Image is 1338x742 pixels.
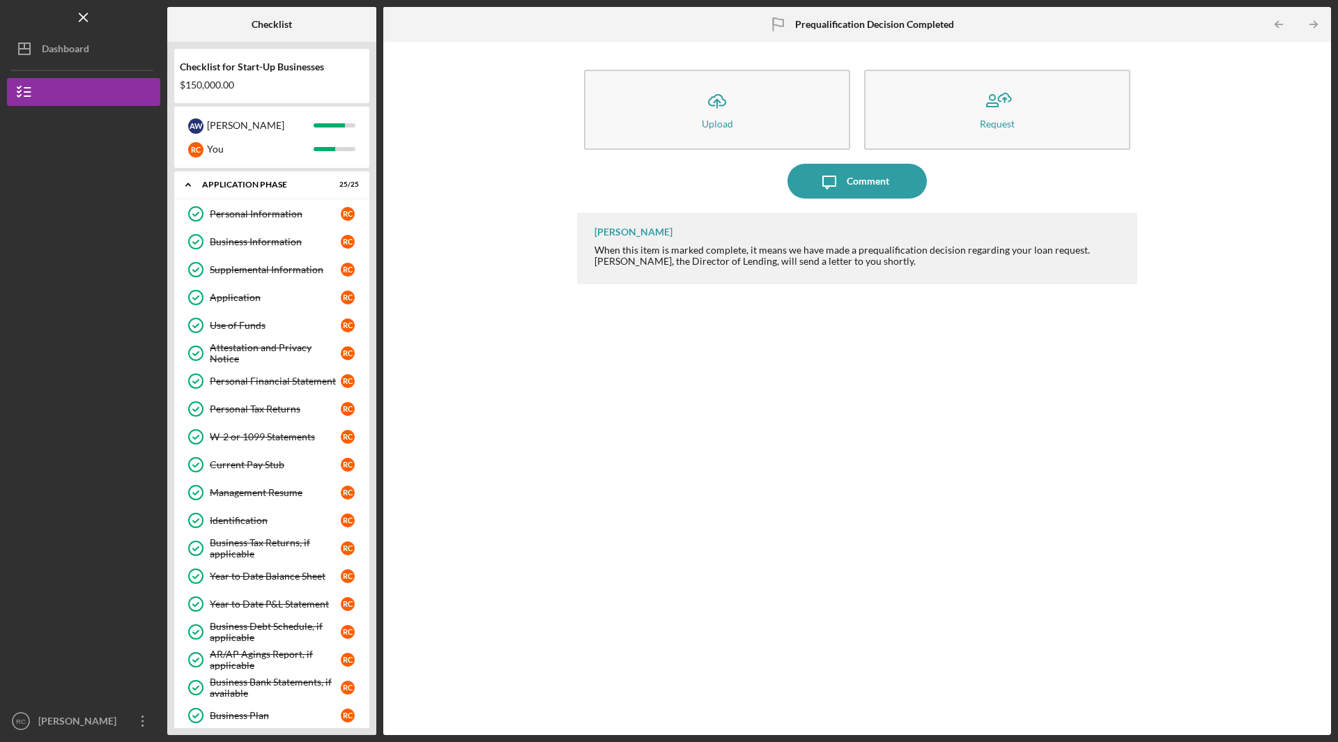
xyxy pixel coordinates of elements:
div: [PERSON_NAME] [207,114,314,137]
a: ApplicationRC [181,284,362,311]
a: Business InformationRC [181,228,362,256]
div: R C [188,142,203,157]
div: R C [341,402,355,416]
div: W-2 or 1099 Statements [210,431,341,442]
button: Request [864,70,1130,150]
b: Checklist [252,19,292,30]
a: IdentificationRC [181,507,362,534]
div: R C [341,458,355,472]
button: Dashboard [7,35,160,63]
a: W-2 or 1099 StatementsRC [181,423,362,451]
div: $150,000.00 [180,79,364,91]
div: R C [341,709,355,722]
div: Use of Funds [210,320,341,331]
div: [PERSON_NAME] [594,226,672,238]
div: Dashboard [42,35,89,66]
div: R C [341,291,355,304]
a: Attestation and Privacy NoticeRC [181,339,362,367]
a: Use of FundsRC [181,311,362,339]
div: Personal Information [210,208,341,219]
a: Personal InformationRC [181,200,362,228]
div: Comment [847,164,889,199]
a: Year to Date Balance SheetRC [181,562,362,590]
div: R C [341,430,355,444]
div: 25 / 25 [334,180,359,189]
div: Identification [210,515,341,526]
div: Supplemental Information [210,264,341,275]
a: Business Tax Returns, if applicableRC [181,534,362,562]
a: Business Bank Statements, if availableRC [181,674,362,702]
div: A W [188,118,203,134]
div: R C [341,235,355,249]
div: [PERSON_NAME] [35,707,125,739]
div: R C [341,653,355,667]
div: Business Plan [210,710,341,721]
div: Business Bank Statements, if available [210,677,341,699]
div: R C [341,207,355,221]
div: Personal Tax Returns [210,403,341,415]
div: Upload [702,118,733,129]
a: Business Debt Schedule, if applicableRC [181,618,362,646]
button: RC[PERSON_NAME] [7,707,160,735]
div: Application Phase [202,180,324,189]
button: Comment [787,164,927,199]
div: R C [341,625,355,639]
text: RC [16,718,26,725]
div: R C [341,681,355,695]
div: R C [341,541,355,555]
div: You [207,137,314,161]
div: Business Debt Schedule, if applicable [210,621,341,643]
div: Checklist for Start-Up Businesses [180,61,364,72]
div: R C [341,486,355,500]
div: Application [210,292,341,303]
a: Supplemental InformationRC [181,256,362,284]
div: Year to Date P&L Statement [210,598,341,610]
div: R C [341,318,355,332]
div: R C [341,263,355,277]
div: R C [341,569,355,583]
div: Current Pay Stub [210,459,341,470]
div: Management Resume [210,487,341,498]
a: Current Pay StubRC [181,451,362,479]
div: AR/AP Agings Report, if applicable [210,649,341,671]
a: Management ResumeRC [181,479,362,507]
div: R C [341,597,355,611]
a: Personal Financial StatementRC [181,367,362,395]
div: Personal Financial Statement [210,376,341,387]
a: AR/AP Agings Report, if applicableRC [181,646,362,674]
div: Business Information [210,236,341,247]
div: R C [341,346,355,360]
div: Year to Date Balance Sheet [210,571,341,582]
a: Year to Date P&L StatementRC [181,590,362,618]
a: Personal Tax ReturnsRC [181,395,362,423]
div: Request [980,118,1015,129]
div: Attestation and Privacy Notice [210,342,341,364]
div: R C [341,374,355,388]
b: Prequalification Decision Completed [795,19,954,30]
div: R C [341,513,355,527]
a: Business PlanRC [181,702,362,729]
button: Upload [584,70,850,150]
div: When this item is marked complete, it means we have made a prequalification decision regarding yo... [594,245,1123,267]
div: Business Tax Returns, if applicable [210,537,341,559]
